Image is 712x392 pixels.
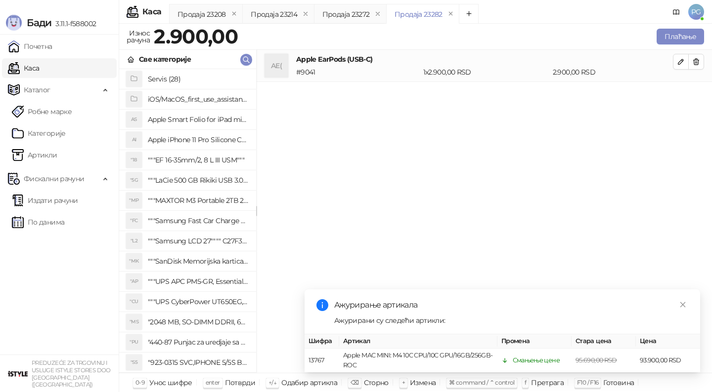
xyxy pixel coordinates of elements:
[148,91,248,107] h4: iOS/MacOS_first_use_assistance (4)
[148,172,248,188] h4: """LaCie 500 GB Rikiki USB 3.0 / Ultra Compact & Resistant aluminum / USB 3.0 / 2.5"""""""
[142,8,161,16] div: Каса
[148,354,248,370] h4: "923-0315 SVC,IPHONE 5/5S BATTERY REMOVAL TRAY Držač za iPhone sa kojim se otvara display
[576,356,617,364] span: 95.690,00 RSD
[603,376,634,389] div: Готовина
[148,112,248,127] h4: Apple Smart Folio for iPad mini (A17 Pro) - Sage
[513,355,560,365] div: Смањење цене
[251,9,297,20] div: Продаја 23214
[8,37,52,56] a: Почетна
[126,274,142,289] div: "AP
[322,9,370,20] div: Продаја 23272
[126,112,142,127] div: AS
[27,17,51,29] span: Бади
[148,274,248,289] h4: """UPS APC PM5-GR, Essential Surge Arrest,5 utic_nica"""
[149,376,192,389] div: Унос шифре
[148,253,248,269] h4: """SanDisk Memorijska kartica 256GB microSDXC sa SD adapterom SDSQXA1-256G-GN6MA - Extreme PLUS, ...
[525,379,526,386] span: f
[6,15,22,31] img: Logo
[148,152,248,168] h4: """EF 16-35mm/2, 8 L III USM"""
[206,379,220,386] span: enter
[12,123,66,143] a: Категорије
[677,299,688,310] a: Close
[334,299,688,311] div: Ажурирање артикала
[24,80,50,100] span: Каталог
[8,364,28,384] img: 64x64-companyLogo-77b92cf4-9946-4f36-9751-bf7bb5fd2c7d.png
[364,376,389,389] div: Сторно
[8,58,39,78] a: Каса
[148,193,248,208] h4: """MAXTOR M3 Portable 2TB 2.5"""" crni eksterni hard disk HX-M201TCB/GM"""
[268,379,276,386] span: ↑/↓
[148,233,248,249] h4: """Samsung LCD 27"""" C27F390FHUXEN"""
[299,10,312,18] button: remove
[294,67,421,78] div: # 9041
[449,379,515,386] span: ⌘ command / ⌃ control
[497,334,572,349] th: Промена
[126,233,142,249] div: "L2
[421,67,551,78] div: 1 x 2.900,00 RSD
[296,54,673,65] h4: Apple EarPods (USB-C)
[281,376,337,389] div: Одабир артикла
[657,29,704,44] button: Плаћање
[265,54,288,78] div: AE(
[410,376,436,389] div: Измена
[679,301,686,308] span: close
[126,253,142,269] div: "MK
[228,10,241,18] button: remove
[636,349,700,373] td: 93.900,00 RSD
[339,334,497,349] th: Артикал
[402,379,405,386] span: +
[12,102,72,121] a: Робне марке
[126,294,142,310] div: "CU
[126,193,142,208] div: "MP
[12,191,78,210] a: Издати рачуни
[551,67,675,78] div: 2.900,00 RSD
[126,172,142,188] div: "5G
[636,334,700,349] th: Цена
[125,27,152,46] div: Износ рачуна
[316,299,328,311] span: info-circle
[178,9,226,20] div: Продаја 23208
[119,69,256,373] div: grid
[305,334,339,349] th: Шифра
[126,152,142,168] div: "18
[126,213,142,229] div: "FC
[139,54,191,65] div: Све категорије
[148,213,248,229] h4: """Samsung Fast Car Charge Adapter, brzi auto punja_, boja crna"""
[305,349,339,373] td: 13767
[445,10,457,18] button: remove
[339,349,497,373] td: Apple MAC MINI: M4 10C CPU/10C GPU/16GB/256GB-ROC
[12,212,64,232] a: По данима
[135,379,144,386] span: 0-9
[572,334,636,349] th: Стара цена
[395,9,443,20] div: Продаја 23282
[148,314,248,330] h4: "2048 MB, SO-DIMM DDRII, 667 MHz, Napajanje 1,8 0,1 V, Latencija CL5"
[126,334,142,350] div: "PU
[688,4,704,20] span: PG
[51,19,96,28] span: 3.11.1-f588002
[351,379,358,386] span: ⌫
[459,4,479,24] button: Add tab
[24,169,84,189] span: Фискални рачуни
[531,376,564,389] div: Претрага
[334,315,688,326] div: Ажурирани су следећи артикли:
[148,334,248,350] h4: "440-87 Punjac za uredjaje sa micro USB portom 4/1, Stand."
[154,24,238,48] strong: 2.900,00
[126,354,142,370] div: "S5
[225,376,256,389] div: Потврди
[32,359,111,388] small: PREDUZEĆE ZA TRGOVINU I USLUGE ISTYLE STORES DOO [GEOGRAPHIC_DATA] ([GEOGRAPHIC_DATA])
[126,132,142,148] div: AI
[126,314,142,330] div: "MS
[577,379,598,386] span: F10 / F16
[371,10,384,18] button: remove
[148,71,248,87] h4: Servis (28)
[12,145,57,165] a: ArtikliАртикли
[668,4,684,20] a: Документација
[148,132,248,148] h4: Apple iPhone 11 Pro Silicone Case - Black
[148,294,248,310] h4: """UPS CyberPower UT650EG, 650VA/360W , line-int., s_uko, desktop"""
